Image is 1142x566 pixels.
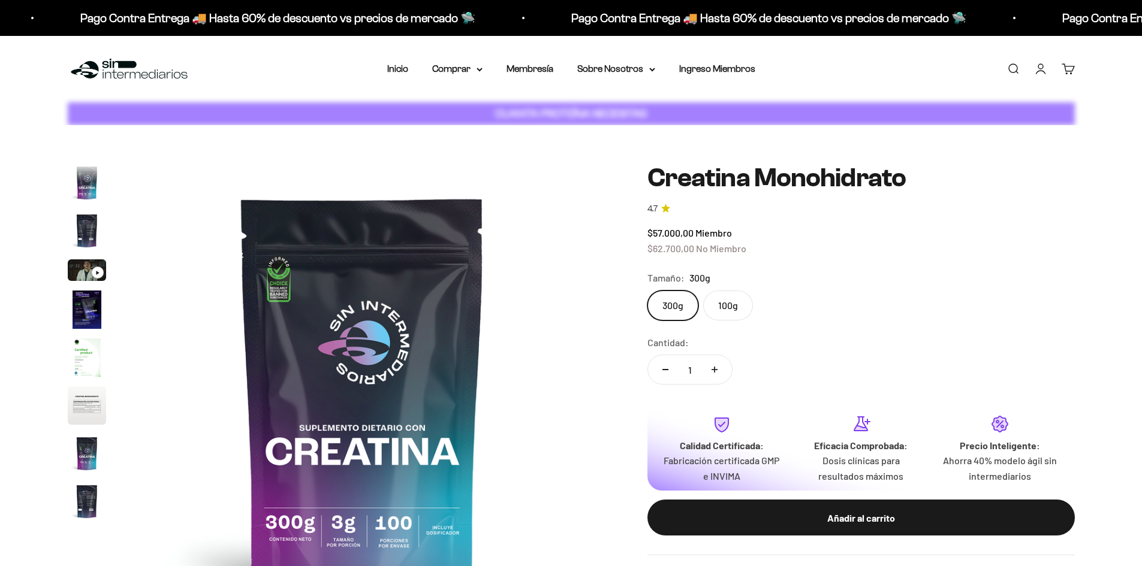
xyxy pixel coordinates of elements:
h1: Creatina Monohidrato [647,164,1075,192]
p: Pago Contra Entrega 🚚 Hasta 60% de descuento vs precios de mercado 🛸 [561,8,956,28]
button: Aumentar cantidad [697,355,732,384]
a: 4.74.7 de 5.0 estrellas [647,202,1075,216]
p: Ahorra 40% modelo ágil sin intermediarios [940,453,1060,483]
span: No Miembro [696,243,746,254]
img: Creatina Monohidrato [68,434,106,473]
p: Dosis clínicas para resultados máximos [801,453,921,483]
button: Ir al artículo 1 [68,164,106,205]
label: Cantidad: [647,335,689,350]
strong: CUANTA PROTEÍNA NECESITAS [495,107,647,120]
a: Inicio [387,63,408,74]
img: Creatina Monohidrato [68,338,106,377]
button: Ir al artículo 8 [68,482,106,524]
summary: Comprar [432,61,483,77]
span: $57.000,00 [647,227,694,238]
div: Añadir al carrito [671,510,1051,526]
a: Membresía [507,63,553,74]
a: Ingreso Miembros [679,63,755,74]
span: 300g [689,270,710,286]
legend: Tamaño: [647,270,685,286]
p: Fabricación certificada GMP e INVIMA [662,453,782,483]
button: Añadir al carrito [647,500,1075,535]
strong: Precio Inteligente: [960,440,1040,451]
button: Ir al artículo 5 [68,338,106,380]
button: Ir al artículo 3 [68,259,106,284]
button: Ir al artículo 6 [68,386,106,428]
strong: Eficacia Comprobada: [814,440,908,451]
button: Ir al artículo 7 [68,434,106,476]
span: Miembro [695,227,732,238]
button: Ir al artículo 2 [68,211,106,253]
span: $62.700,00 [647,243,694,254]
summary: Sobre Nosotros [577,61,655,77]
span: 4.7 [647,202,658,216]
p: Pago Contra Entrega 🚚 Hasta 60% de descuento vs precios de mercado 🛸 [70,8,465,28]
img: Creatina Monohidrato [68,482,106,520]
img: Creatina Monohidrato [68,164,106,202]
button: Reducir cantidad [648,355,683,384]
strong: Calidad Certificada: [680,440,764,451]
img: Creatina Monohidrato [68,386,106,425]
img: Creatina Monohidrato [68,211,106,250]
img: Creatina Monohidrato [68,290,106,329]
button: Ir al artículo 4 [68,290,106,332]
